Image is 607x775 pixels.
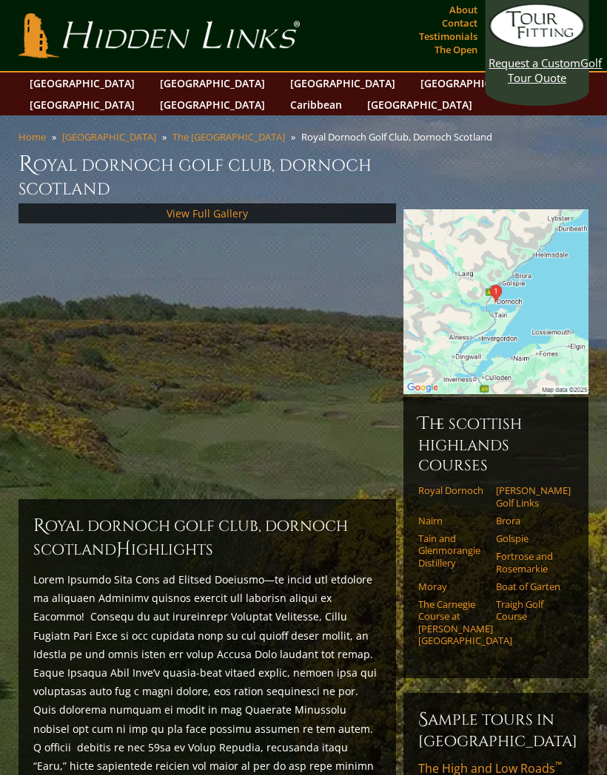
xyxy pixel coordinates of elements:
a: Golspie [496,532,564,544]
sup: ™ [555,759,562,771]
a: Traigh Golf Course [496,598,564,623]
h6: The Scottish Highlands Courses [418,412,574,476]
h1: Royal Dornoch Golf Club, Dornoch Scotland [19,149,589,200]
h2: Royal Dornoch Golf Club, Dornoch Scotland ighlights [33,514,382,561]
a: Moray [418,581,486,592]
a: Caribbean [283,94,349,115]
a: [GEOGRAPHIC_DATA] [152,94,272,115]
a: [GEOGRAPHIC_DATA] [22,94,142,115]
a: Fortrose and Rosemarkie [496,550,564,575]
a: The Open [431,39,481,60]
a: Nairn [418,515,486,527]
a: [PERSON_NAME] Golf Links [496,484,564,509]
a: Royal Dornoch [418,484,486,496]
a: Contact [438,13,481,33]
a: [GEOGRAPHIC_DATA] [283,72,403,94]
img: Google Map of Royal Dornoch Golf Club, Golf Road, Dornoch, Scotland, United Kingdom [403,209,588,394]
a: Boat of Garten [496,581,564,592]
span: H [116,538,131,561]
a: View Full Gallery [167,206,248,220]
a: The [GEOGRAPHIC_DATA] [172,130,285,143]
a: [GEOGRAPHIC_DATA] [22,72,142,94]
a: [GEOGRAPHIC_DATA] [62,130,156,143]
h6: Sample Tours in [GEOGRAPHIC_DATA] [418,708,574,751]
a: Request a CustomGolf Tour Quote [489,4,585,85]
li: Royal Dornoch Golf Club, Dornoch Scotland [301,130,498,143]
a: Tain and Glenmorangie Distillery [418,532,486,569]
a: [GEOGRAPHIC_DATA] [152,72,272,94]
span: Request a Custom [489,55,580,70]
a: Testimonials [415,26,481,47]
a: Brora [496,515,564,527]
a: [GEOGRAPHIC_DATA] [360,94,480,115]
a: The Carnegie Course at [PERSON_NAME][GEOGRAPHIC_DATA] [418,598,486,646]
a: Home [19,130,46,143]
a: [GEOGRAPHIC_DATA] [413,72,533,94]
